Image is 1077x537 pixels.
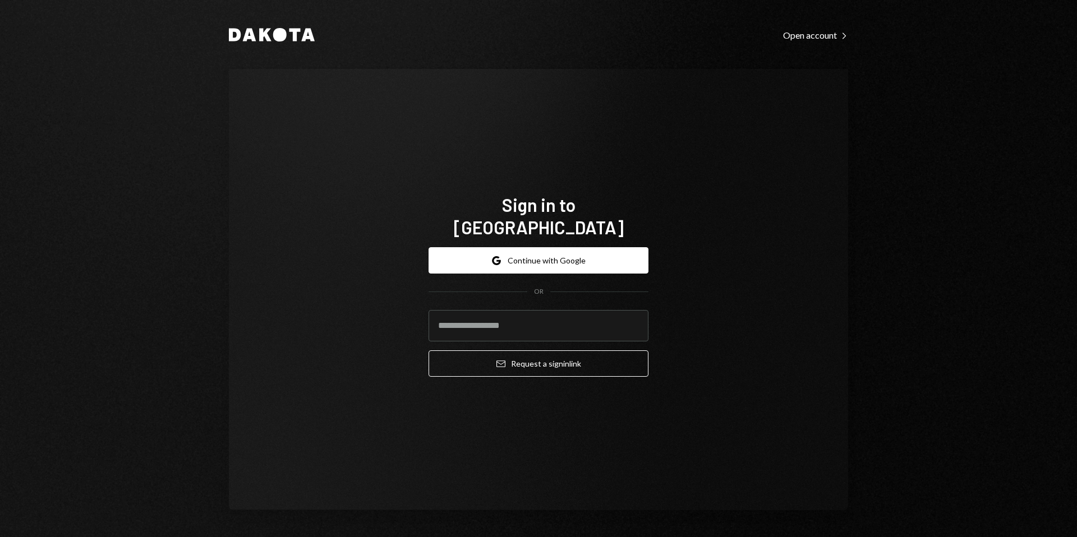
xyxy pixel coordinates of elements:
a: Open account [783,29,848,41]
h1: Sign in to [GEOGRAPHIC_DATA] [429,193,648,238]
div: OR [534,287,544,297]
button: Continue with Google [429,247,648,274]
div: Open account [783,30,848,41]
button: Request a signinlink [429,350,648,377]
